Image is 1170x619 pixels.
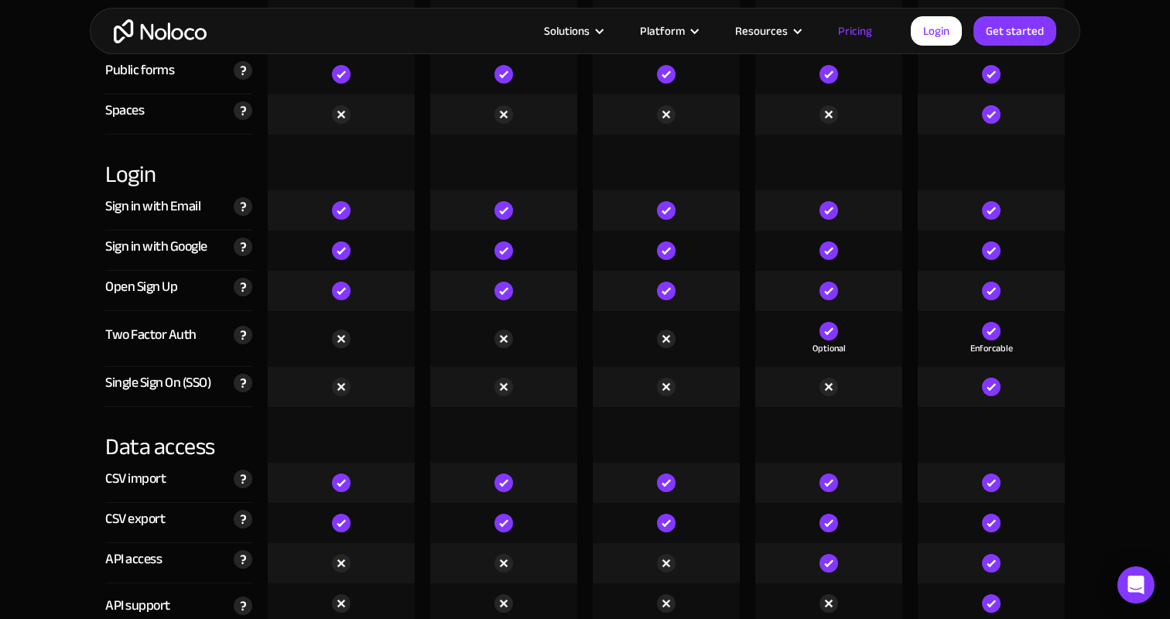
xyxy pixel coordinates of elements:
[973,16,1056,46] a: Get started
[105,508,165,531] div: CSV export
[1117,566,1155,604] div: Open Intercom Messenger
[105,467,166,491] div: CSV import
[105,99,144,122] div: Spaces
[735,21,788,41] div: Resources
[970,340,1013,356] div: Enforcable
[105,59,174,82] div: Public forms
[105,548,162,571] div: API access
[716,21,819,41] div: Resources
[105,323,197,347] div: Two Factor Auth
[105,371,210,395] div: Single Sign On (SSO)
[114,19,207,43] a: home
[105,594,170,617] div: API support
[544,21,590,41] div: Solutions
[819,21,891,41] a: Pricing
[105,407,252,463] div: Data access
[105,195,200,218] div: Sign in with Email
[640,21,685,41] div: Platform
[105,135,252,190] div: Login
[911,16,962,46] a: Login
[105,275,177,299] div: Open Sign Up
[621,21,716,41] div: Platform
[812,340,846,356] div: Optional
[105,235,207,258] div: Sign in with Google
[525,21,621,41] div: Solutions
